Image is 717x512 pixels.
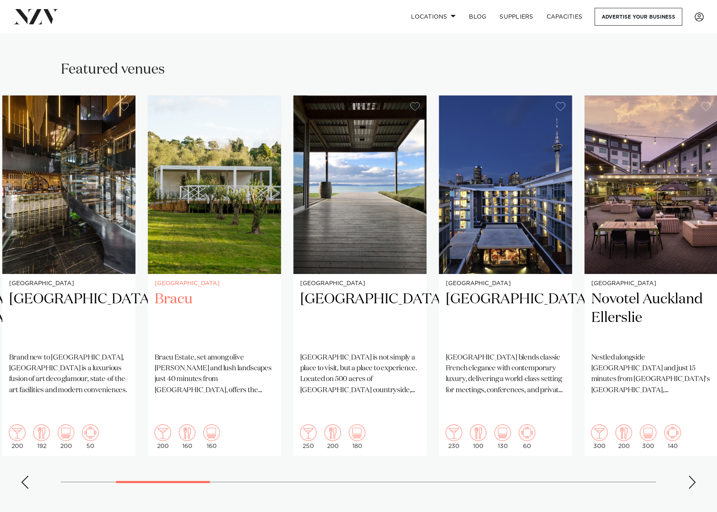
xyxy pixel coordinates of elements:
div: 100 [470,424,487,449]
a: Sofitel Auckland Viaduct Harbour hotel venue [GEOGRAPHIC_DATA] [GEOGRAPHIC_DATA] [GEOGRAPHIC_DATA... [439,95,572,456]
img: theatre.png [58,424,74,441]
a: BLOG [462,8,493,26]
div: 300 [640,424,657,449]
img: meeting.png [82,424,99,441]
div: 200 [58,424,74,449]
p: Nestled alongside [GEOGRAPHIC_DATA] and just 15 minutes from [GEOGRAPHIC_DATA]'s [GEOGRAPHIC_DATA... [591,352,711,396]
img: theatre.png [349,424,366,441]
img: meeting.png [519,424,535,441]
img: dining.png [616,424,632,441]
div: 50 [82,424,99,449]
p: Brand new to [GEOGRAPHIC_DATA], [GEOGRAPHIC_DATA] is a luxurious fusion of art deco glamour, stat... [9,352,129,396]
img: cocktail.png [300,424,317,441]
p: [GEOGRAPHIC_DATA] is not simply a place to visit, but a place to experience. Located on 500 acres... [300,352,420,396]
img: theatre.png [640,424,657,441]
h2: [GEOGRAPHIC_DATA] [9,290,129,346]
img: dining.png [325,424,341,441]
div: 130 [495,424,511,449]
div: 160 [179,424,196,449]
img: Sofitel Auckland Viaduct Harbour hotel venue [439,95,572,274]
a: SUPPLIERS [493,8,540,26]
a: [GEOGRAPHIC_DATA] [GEOGRAPHIC_DATA] Brand new to [GEOGRAPHIC_DATA], [GEOGRAPHIC_DATA] is a luxuri... [2,95,136,456]
small: [GEOGRAPHIC_DATA] [591,281,711,287]
a: Locations [404,8,462,26]
img: cocktail.png [155,424,171,441]
img: dining.png [470,424,487,441]
div: 200 [616,424,632,449]
img: theatre.png [495,424,511,441]
h2: [GEOGRAPHIC_DATA] [300,290,420,346]
h2: Novotel Auckland Ellerslie [591,290,711,346]
small: [GEOGRAPHIC_DATA] [446,281,566,287]
swiper-slide: 5 / 26 [294,95,427,456]
small: [GEOGRAPHIC_DATA] [155,281,275,287]
small: [GEOGRAPHIC_DATA] [300,281,420,287]
div: 160 [203,424,220,449]
img: cocktail.png [9,424,26,441]
img: dining.png [179,424,196,441]
div: 250 [300,424,317,449]
h2: Bracu [155,290,275,346]
a: Advertise your business [595,8,682,26]
img: nzv-logo.png [13,9,58,24]
a: [GEOGRAPHIC_DATA] Bracu Bracu Estate, set among olive [PERSON_NAME] and lush landscapes just 40 m... [148,95,281,456]
div: 200 [155,424,171,449]
img: theatre.png [203,424,220,441]
swiper-slide: 6 / 26 [439,95,572,456]
p: [GEOGRAPHIC_DATA] blends classic French elegance with contemporary luxury, delivering a world-cla... [446,352,566,396]
a: [GEOGRAPHIC_DATA] [GEOGRAPHIC_DATA] [GEOGRAPHIC_DATA] is not simply a place to visit, but a place... [294,95,427,456]
div: 60 [519,424,535,449]
div: 200 [9,424,26,449]
div: 140 [664,424,681,449]
small: [GEOGRAPHIC_DATA] [9,281,129,287]
div: 192 [33,424,50,449]
img: dining.png [33,424,50,441]
swiper-slide: 3 / 26 [2,95,136,456]
a: Capacities [540,8,589,26]
img: meeting.png [664,424,681,441]
div: 200 [325,424,341,449]
img: cocktail.png [446,424,462,441]
img: cocktail.png [591,424,608,441]
div: 300 [591,424,608,449]
p: Bracu Estate, set among olive [PERSON_NAME] and lush landscapes just 40 minutes from [GEOGRAPHIC_... [155,352,275,396]
h2: Featured venues [61,60,165,79]
div: 230 [446,424,462,449]
h2: [GEOGRAPHIC_DATA] [446,290,566,346]
swiper-slide: 4 / 26 [148,95,281,456]
div: 180 [349,424,366,449]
